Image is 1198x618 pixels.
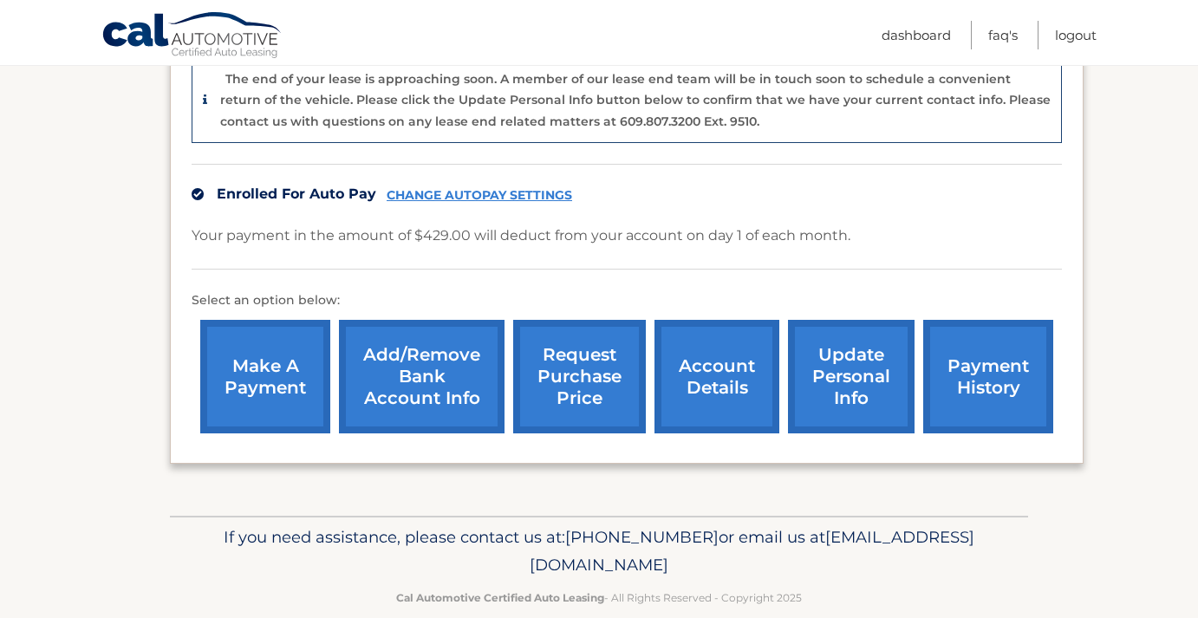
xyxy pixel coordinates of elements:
[192,224,850,248] p: Your payment in the amount of $429.00 will deduct from your account on day 1 of each month.
[396,591,604,604] strong: Cal Automotive Certified Auto Leasing
[339,320,505,433] a: Add/Remove bank account info
[788,320,915,433] a: update personal info
[181,589,1017,607] p: - All Rights Reserved - Copyright 2025
[530,527,974,575] span: [EMAIL_ADDRESS][DOMAIN_NAME]
[565,527,719,547] span: [PHONE_NUMBER]
[101,11,283,62] a: Cal Automotive
[200,320,330,433] a: make a payment
[192,290,1062,311] p: Select an option below:
[654,320,779,433] a: account details
[387,188,572,203] a: CHANGE AUTOPAY SETTINGS
[192,188,204,200] img: check.svg
[181,524,1017,579] p: If you need assistance, please contact us at: or email us at
[217,185,376,202] span: Enrolled For Auto Pay
[923,320,1053,433] a: payment history
[882,21,951,49] a: Dashboard
[1055,21,1097,49] a: Logout
[513,320,646,433] a: request purchase price
[220,71,1051,129] p: The end of your lease is approaching soon. A member of our lease end team will be in touch soon t...
[988,21,1018,49] a: FAQ's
